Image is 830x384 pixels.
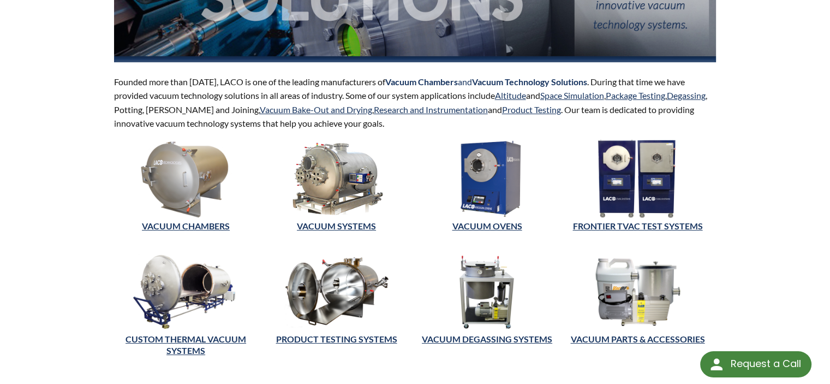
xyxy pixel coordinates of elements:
[472,76,587,87] strong: Vacuum Technology Solutions
[565,139,709,218] img: TVAC Test Systems
[667,90,706,101] a: Degassing
[502,104,561,115] a: Product Testing
[276,334,397,344] a: Product Testing Systems
[374,104,488,115] a: Research and Instrumentation
[700,351,811,377] div: Request a Call
[265,139,409,218] img: Vacuum Systems
[606,90,665,101] a: Package Testing
[415,139,559,218] img: Vacuum Ovens
[452,221,522,231] a: Vacuum Ovens
[415,252,559,331] img: Vacuum Degassing Systems
[297,221,376,231] a: VACUUM SYSTEMS
[114,252,258,331] img: Thermal Vacuum Systems
[708,356,725,373] img: round button
[114,139,258,218] img: Vacuum Chambers
[385,76,587,87] span: and
[565,252,709,331] img: Vacuum Parts and Accessories
[570,334,704,344] a: Vacuum Parts & Accessories
[540,90,604,101] a: Space Simulation
[260,104,372,115] a: Vacuum Bake-Out and Drying
[385,76,458,87] strong: Vacuum Chambers
[265,252,409,331] img: Product Testing Systems
[572,221,702,231] a: FRONTIER TVAC TEST SYSTEMS
[730,351,801,376] div: Request a Call
[114,75,716,131] p: Founded more than [DATE], LACO is one of the leading manufacturers of . During that time we have ...
[142,221,230,231] a: Vacuum Chambers
[126,334,246,356] a: CUSTOM THERMAL VACUUM SYSTEMS
[495,90,526,101] a: Altitude
[422,334,552,344] a: Vacuum Degassing Systems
